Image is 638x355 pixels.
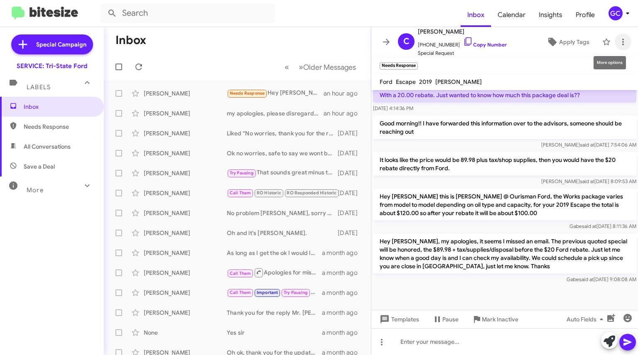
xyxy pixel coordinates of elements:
[373,234,636,274] p: Hey [PERSON_NAME], my apologies, it seems I missed an email. The previous quoted special will be ...
[419,78,432,86] span: 2019
[373,189,636,220] p: Hey [PERSON_NAME] this is [PERSON_NAME] @ Ourisman Ford, the Works package varies from model to m...
[285,62,289,72] span: «
[144,209,227,217] div: [PERSON_NAME]
[230,271,251,276] span: Call Them
[491,3,532,27] a: Calendar
[144,169,227,177] div: [PERSON_NAME]
[567,312,606,327] span: Auto Fields
[227,209,338,217] div: No problem [PERSON_NAME], sorry to disturb you. I understand performing your own maintenance, if ...
[144,328,227,337] div: None
[601,6,629,20] button: GC
[24,122,94,131] span: Needs Response
[144,308,227,317] div: [PERSON_NAME]
[560,312,613,327] button: Auto Fields
[144,249,227,257] div: [PERSON_NAME]
[257,190,281,196] span: RO Historic
[230,170,254,176] span: Try Pausing
[569,3,601,27] a: Profile
[403,35,410,48] span: C
[24,162,55,171] span: Save a Deal
[567,276,636,282] span: Gabe [DATE] 9:08:08 AM
[284,290,308,295] span: Try Pausing
[257,290,278,295] span: Important
[418,27,507,37] span: [PERSON_NAME]
[465,312,525,327] button: Mark Inactive
[324,109,364,118] div: an hour ago
[396,78,416,86] span: Escape
[322,249,364,257] div: a month ago
[230,91,265,96] span: Needs Response
[482,312,518,327] span: Mark Inactive
[287,190,336,196] span: RO Responded Historic
[227,88,324,98] div: Hey [PERSON_NAME] this is [PERSON_NAME] @ Ourisman Ford, the Works package varies from model to m...
[27,186,44,194] span: More
[442,312,459,327] span: Pause
[418,49,507,57] span: Special Request
[541,142,636,148] span: [PERSON_NAME] [DATE] 7:54:06 AM
[230,290,251,295] span: Call Them
[338,189,364,197] div: [DATE]
[144,129,227,137] div: [PERSON_NAME]
[144,229,227,237] div: [PERSON_NAME]
[17,62,87,70] div: SERVICE: Tri-State Ford
[115,34,146,47] h1: Inbox
[371,312,426,327] button: Templates
[227,328,322,337] div: Yes sir
[537,34,598,49] button: Apply Tags
[144,189,227,197] div: [PERSON_NAME]
[609,6,623,20] div: GC
[338,149,364,157] div: [DATE]
[338,209,364,217] div: [DATE]
[418,37,507,49] span: [PHONE_NUMBER]
[532,3,569,27] a: Insights
[230,190,251,196] span: Call Them
[144,109,227,118] div: [PERSON_NAME]
[227,168,338,178] div: That sounds great minus the working part, hopefully you can enjoy the scenery and weather while n...
[559,34,589,49] span: Apply Tags
[144,89,227,98] div: [PERSON_NAME]
[463,42,507,48] a: Copy Number
[303,63,356,72] span: Older Messages
[24,103,94,111] span: Inbox
[569,223,636,229] span: Gabe [DATE] 8:11:36 AM
[373,116,636,139] p: Good morning!! I have forwarded this information over to the advisors, someone should be reaching...
[435,78,482,86] span: [PERSON_NAME]
[144,269,227,277] div: [PERSON_NAME]
[380,62,418,70] small: Needs Response
[338,229,364,237] div: [DATE]
[24,142,71,151] span: All Conversations
[461,3,491,27] a: Inbox
[324,89,364,98] div: an hour ago
[373,105,413,111] span: [DATE] 4:14:36 PM
[373,79,636,103] p: I received a text message about The Works, oil change, tire rotation, and vehicle inspection. Wit...
[582,223,596,229] span: said at
[227,229,338,237] div: Oh and it's [PERSON_NAME].
[227,149,338,157] div: Ok no worries, safe to say we wont be seeing you for service needs. If you are ever in the area a...
[378,312,419,327] span: Templates
[338,129,364,137] div: [DATE]
[11,34,93,54] a: Special Campaign
[280,59,294,76] button: Previous
[373,152,636,176] p: It looks like the price would be 89.98 plus tax/shop supplies, then you would have the $20 rebate...
[322,269,364,277] div: a month ago
[27,83,51,91] span: Labels
[579,276,594,282] span: said at
[227,288,322,297] div: Absolutely, just let us know when works best for you!
[144,289,227,297] div: [PERSON_NAME]
[594,56,626,69] div: More options
[227,308,322,317] div: Thank you for the reply Mr. [PERSON_NAME], if we can ever help please don't hesitate to reach out!
[338,169,364,177] div: [DATE]
[426,312,465,327] button: Pause
[227,109,324,118] div: my apologies, please disregard the system generated text
[580,178,594,184] span: said at
[227,188,338,198] div: Ok I completely understand that, just let us know if we can ever help.
[227,129,338,137] div: Liked “No worries, thank you for the reply and update! If you are ever in the area and need assis...
[36,40,86,49] span: Special Campaign
[322,308,364,317] div: a month ago
[144,149,227,157] div: [PERSON_NAME]
[101,3,275,23] input: Search
[322,289,364,297] div: a month ago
